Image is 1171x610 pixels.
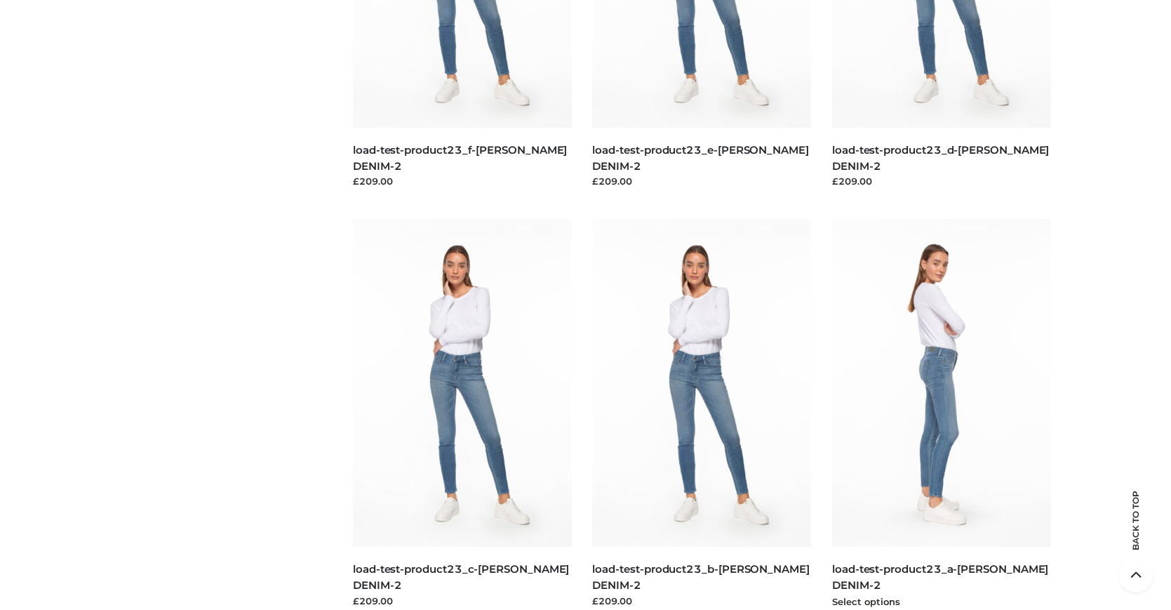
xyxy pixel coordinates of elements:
a: Select options [832,596,900,607]
span: Back to top [1118,515,1153,550]
a: load-test-product23_d-[PERSON_NAME] DENIM-2 [832,143,1049,173]
a: load-test-product23_c-[PERSON_NAME] DENIM-2 [353,562,569,592]
div: £209.00 [592,174,811,188]
div: £209.00 [353,594,572,608]
div: £209.00 [592,594,811,608]
a: load-test-product23_e-[PERSON_NAME] DENIM-2 [592,143,808,173]
div: £209.00 [353,174,572,188]
a: load-test-product23_f-[PERSON_NAME] DENIM-2 [353,143,567,173]
a: load-test-product23_a-[PERSON_NAME] DENIM-2 [832,562,1048,592]
div: £209.00 [832,174,1051,188]
a: load-test-product23_b-[PERSON_NAME] DENIM-2 [592,562,809,592]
